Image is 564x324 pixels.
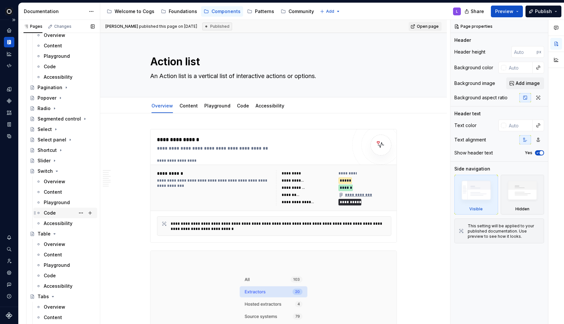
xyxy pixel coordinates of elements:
[44,210,56,216] div: Code
[44,42,62,49] div: Content
[44,314,62,321] div: Content
[237,103,249,108] a: Code
[149,99,176,112] div: Overview
[105,24,197,29] span: published this page on [DATE]
[4,107,14,118] a: Assets
[44,199,70,206] div: Playground
[6,312,12,319] svg: Supernova Logo
[33,239,97,250] a: Overview
[4,267,14,278] div: Settings
[38,168,53,174] div: Switch
[33,176,97,187] a: Overview
[4,232,14,243] button: Notifications
[4,49,14,59] div: Analytics
[27,114,97,124] a: Segmented control
[454,49,485,55] div: Header height
[104,5,317,18] div: Page tree
[38,116,81,122] div: Segmented control
[27,135,97,145] a: Select panel
[454,166,490,172] div: Side navigation
[27,103,97,114] a: Radio
[204,103,230,108] a: Playground
[516,80,540,87] span: Add image
[201,6,243,17] a: Components
[33,281,97,291] a: Accessibility
[506,62,533,73] input: Auto
[38,126,52,133] div: Select
[33,61,97,72] a: Code
[44,283,72,289] div: Accessibility
[24,8,86,15] div: Documentation
[495,8,513,15] span: Preview
[4,37,14,47] a: Documentation
[38,293,49,300] div: Tabs
[202,99,233,112] div: Playground
[4,244,14,254] div: Search ⌘K
[44,241,65,248] div: Overview
[38,137,66,143] div: Select panel
[278,6,317,17] a: Community
[234,99,252,112] div: Code
[33,250,97,260] a: Content
[44,262,70,268] div: Playground
[44,220,72,227] div: Accessibility
[33,72,97,82] a: Accessibility
[255,8,274,15] div: Patterns
[4,96,14,106] a: Components
[454,150,493,156] div: Show header text
[115,8,154,15] div: Welcome to Cogs
[501,175,544,215] div: Hidden
[454,175,498,215] div: Visible
[4,256,14,266] a: Invite team
[27,229,97,239] a: Table
[4,60,14,71] a: Code automation
[38,147,57,154] div: Shortcut
[409,22,442,31] a: Open page
[511,46,537,58] input: Auto
[4,84,14,94] a: Design tokens
[244,6,277,17] a: Patterns
[4,25,14,36] a: Home
[525,150,532,155] label: Yes
[506,120,533,131] input: Auto
[5,8,13,15] img: 293001da-8814-4710-858c-a22b548e5d5c.png
[461,6,488,17] button: Share
[4,131,14,141] a: Data sources
[149,54,396,70] textarea: Action list
[33,30,97,40] a: Overview
[456,9,458,14] div: L
[33,218,97,229] a: Accessibility
[454,137,486,143] div: Text alignment
[177,99,200,112] div: Content
[537,49,541,55] p: px
[454,64,493,71] div: Background color
[44,53,70,59] div: Playground
[44,74,72,80] div: Accessibility
[23,24,42,29] div: Pages
[9,15,18,24] button: Expand sidebar
[27,155,97,166] a: Slider
[44,189,62,195] div: Content
[454,122,477,129] div: Text color
[44,251,62,258] div: Content
[38,231,51,237] div: Table
[33,260,97,270] a: Playground
[158,6,200,17] a: Foundations
[27,166,97,176] a: Switch
[169,8,197,15] div: Foundations
[33,51,97,61] a: Playground
[4,119,14,130] a: Storybook stories
[33,187,97,197] a: Content
[256,103,284,108] a: Accessibility
[33,197,97,208] a: Playground
[491,6,523,17] button: Preview
[27,124,97,135] a: Select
